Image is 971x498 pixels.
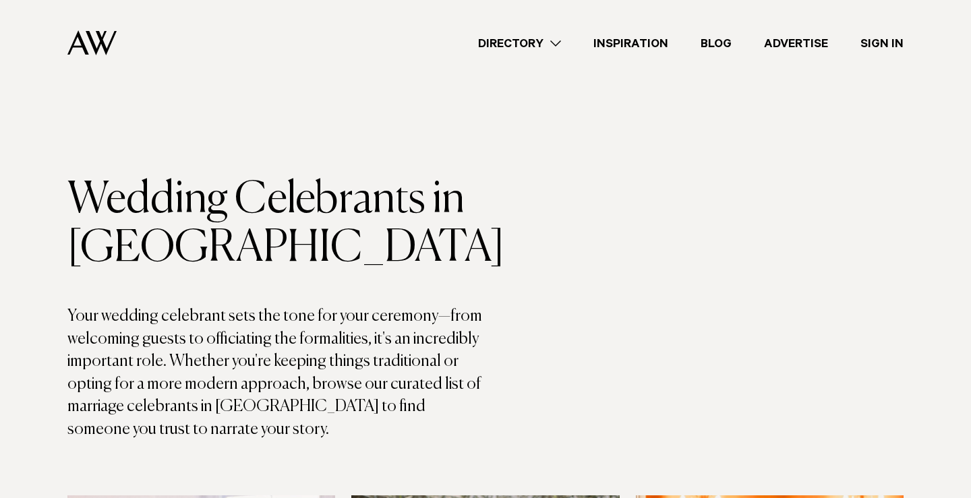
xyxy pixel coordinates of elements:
a: Blog [684,34,748,53]
img: Auckland Weddings Logo [67,30,117,55]
h1: Wedding Celebrants in [GEOGRAPHIC_DATA] [67,176,486,273]
a: Inspiration [577,34,684,53]
a: Advertise [748,34,844,53]
a: Sign In [844,34,920,53]
a: Directory [462,34,577,53]
p: Your wedding celebrant sets the tone for your ceremony—from welcoming guests to officiating the f... [67,305,486,441]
